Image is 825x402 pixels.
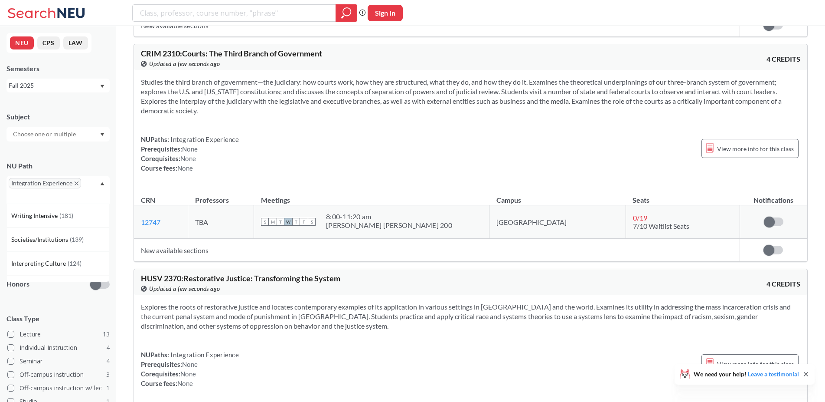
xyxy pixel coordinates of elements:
[633,222,689,230] span: 7/10 Waitlist Seats
[7,79,110,92] div: Fall 2025Dropdown arrow
[10,36,34,49] button: NEU
[106,370,110,379] span: 3
[100,133,104,136] svg: Dropdown arrow
[141,77,800,115] section: Studies the third branch of government—the judiciary: how courts work, how they are structured, w...
[106,343,110,353] span: 4
[59,212,73,219] span: ( 181 )
[103,330,110,339] span: 13
[37,36,60,49] button: CPS
[11,211,59,221] span: Writing Intensive
[766,54,800,64] span: 4 CREDITS
[149,284,220,293] span: Updated a few seconds ago
[7,161,110,171] div: NU Path
[182,145,198,153] span: None
[141,195,155,205] div: CRN
[9,81,99,90] div: Fall 2025
[180,155,196,162] span: None
[368,5,403,21] button: Sign In
[188,205,254,239] td: TBA
[169,351,239,359] span: Integration Experience
[182,360,198,368] span: None
[7,356,110,367] label: Seminar
[7,279,29,289] p: Honors
[141,350,239,388] div: NUPaths: Prerequisites: Corequisites: Course fees:
[7,112,110,122] div: Subject
[11,235,70,244] span: Societies/Institutions
[106,383,110,393] span: 1
[717,359,794,369] span: View more info for this class
[68,260,82,267] span: ( 124 )
[748,370,799,378] a: Leave a testimonial
[284,218,292,226] span: W
[300,218,308,226] span: F
[277,218,284,226] span: T
[169,135,239,143] span: Integration Experience
[7,342,110,353] label: Individual Instruction
[177,379,193,387] span: None
[134,239,740,262] td: New available sections
[489,187,626,205] th: Campus
[7,314,110,323] span: Class Type
[766,279,800,289] span: 4 CREDITS
[7,382,110,394] label: Off-campus instruction w/ lec
[7,64,110,73] div: Semesters
[180,370,196,378] span: None
[149,59,220,69] span: Updated a few seconds ago
[11,259,68,268] span: Interpreting Culture
[139,6,329,20] input: Class, professor, course number, "phrase"
[177,164,193,172] span: None
[63,36,88,49] button: LAW
[292,218,300,226] span: T
[633,214,647,222] span: 0 / 19
[7,127,110,142] div: Dropdown arrow
[7,329,110,340] label: Lecture
[141,135,239,173] div: NUPaths: Prerequisites: Corequisites: Course fees:
[261,218,269,226] span: S
[188,187,254,205] th: Professors
[141,273,340,283] span: HUSV 2370 : Restorative Justice: Transforming the System
[75,181,78,185] svg: X to remove pill
[254,187,489,205] th: Meetings
[308,218,316,226] span: S
[694,371,799,377] span: We need your help!
[740,187,807,205] th: Notifications
[717,143,794,154] span: View more info for this class
[326,221,452,230] div: [PERSON_NAME] [PERSON_NAME] 200
[626,187,740,205] th: Seats
[7,176,110,204] div: Integration ExperienceX to remove pillDropdown arrowWriting Intensive(181)Societies/Institutions(...
[336,4,357,22] div: magnifying glass
[9,129,82,139] input: Choose one or multiple
[70,236,84,243] span: ( 139 )
[106,356,110,366] span: 4
[100,85,104,88] svg: Dropdown arrow
[341,7,352,19] svg: magnifying glass
[489,205,626,239] td: [GEOGRAPHIC_DATA]
[326,212,452,221] div: 8:00 - 11:20 am
[100,182,104,185] svg: Dropdown arrow
[269,218,277,226] span: M
[141,49,322,58] span: CRIM 2310 : Courts: The Third Branch of Government
[141,302,800,331] section: Explores the roots of restorative justice and locates contemporary examples of its application in...
[9,178,81,188] span: Integration ExperienceX to remove pill
[7,369,110,380] label: Off-campus instruction
[141,218,160,226] a: 12747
